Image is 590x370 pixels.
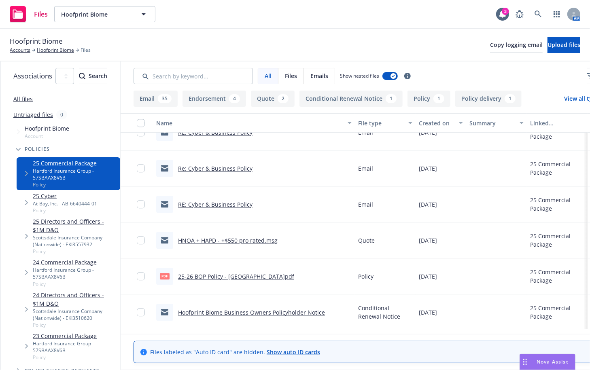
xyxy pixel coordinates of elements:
a: 24 Directors and Officers - $1M D&O [33,291,117,308]
input: Toggle Row Selected [137,200,145,208]
div: Hartford Insurance Group - 57SBAAX8V6B [33,167,117,181]
span: Emails [310,72,328,80]
span: Policy [33,248,117,255]
span: [DATE] [419,164,437,173]
div: 1 [386,94,397,103]
button: SearchSearch [79,68,107,84]
button: Created on [416,113,466,133]
div: 25 Commercial Package [530,232,584,249]
a: Hoofprint Biome Business Owners Policyholder Notice [178,309,325,316]
div: 25 Commercial Package [530,304,584,321]
div: 25 Commercial Package [530,160,584,177]
span: [DATE] [419,236,437,245]
input: Select all [137,119,145,127]
span: [DATE] [419,272,437,281]
button: Email [134,91,178,107]
div: Name [156,119,343,127]
button: Hoofprint Biome [54,6,155,22]
div: Drag to move [520,354,530,370]
a: 23 Commercial Package [33,332,117,340]
input: Toggle Row Selected [137,272,145,280]
a: 25 Cyber [33,192,97,200]
span: Policy [33,321,117,328]
button: Endorsement [183,91,246,107]
div: 1 [433,94,444,103]
div: 25 Commercial Package [530,268,584,285]
button: Policy delivery [455,91,522,107]
button: Name [153,113,355,133]
input: Toggle Row Selected [137,236,145,244]
a: RE: Cyber & Business Policy [178,129,253,136]
div: 4 [229,94,240,103]
input: Toggle Row Selected [137,164,145,172]
span: Files [81,47,91,54]
button: File type [355,113,416,133]
span: Policy [33,281,117,288]
span: Hoofprint Biome [10,36,63,47]
div: 2 [278,94,289,103]
a: All files [13,95,33,103]
div: 0 [56,110,67,119]
div: At-Bay, Inc. - AB-6640444-01 [33,200,97,207]
svg: Search [79,73,85,79]
span: Policy [33,354,117,361]
button: Policy [407,91,450,107]
span: Copy logging email [490,41,543,49]
div: Hartford Insurance Group - 57SBAAX8V6B [33,266,117,280]
button: Nova Assist [520,354,575,370]
span: Upload files [548,41,580,49]
a: HNOA + HAPD - +$550 pro rated.msg [178,237,278,244]
span: Account [25,133,69,140]
span: Email [358,164,373,173]
div: File type [358,119,403,127]
a: Switch app [549,6,565,22]
input: Toggle Row Selected [137,308,145,316]
a: 25-26 BOP Policy - [GEOGRAPHIC_DATA]pdf [178,273,294,280]
span: Policy [33,181,117,188]
span: Hoofprint Biome [61,10,131,19]
span: Policies [25,147,50,152]
a: Search [530,6,546,22]
div: Hartford Insurance Group - 57SBAAX8V6B [33,340,117,354]
span: Nova Assist [537,358,569,365]
span: Conditional Renewal Notice [358,304,412,321]
a: 24 Commercial Package [33,258,117,266]
div: 3 [502,8,509,15]
a: Files [6,3,51,25]
button: Summary [466,113,527,133]
span: [DATE] [419,308,437,317]
button: Quote [251,91,295,107]
span: Policy [358,272,374,281]
span: Files [34,11,48,17]
div: Created on [419,119,454,127]
span: Show nested files [340,72,379,79]
a: Hoofprint Biome [37,47,74,54]
button: Conditional Renewal Notice [299,91,403,107]
span: Policy [33,207,97,214]
span: pdf [160,273,170,279]
div: Scottsdale Insurance Company (Nationwide) - EKI3510620 [33,308,117,321]
div: 1 [505,94,516,103]
span: Files [285,72,297,80]
span: Hoofprint Biome [25,124,69,133]
span: Files labeled as "Auto ID card" are hidden. [150,348,320,356]
a: 25 Commercial Package [33,159,117,167]
span: All [265,72,272,80]
a: RE: Cyber & Business Policy [178,201,253,208]
div: Summary [469,119,515,127]
span: Email [358,200,373,209]
a: Show auto ID cards [267,348,320,356]
div: Linked associations [530,119,584,127]
button: Copy logging email [490,37,543,53]
a: Re: Cyber & Business Policy [178,165,253,172]
div: 25 Commercial Package [530,196,584,213]
button: Upload files [548,37,580,53]
a: Accounts [10,47,30,54]
a: Report a Bug [511,6,528,22]
span: Quote [358,236,375,245]
span: [DATE] [419,200,437,209]
a: 25 Directors and Officers - $1M D&O [33,217,117,234]
span: Associations [13,71,52,81]
input: Search by keyword... [134,68,253,84]
div: 35 [158,94,172,103]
